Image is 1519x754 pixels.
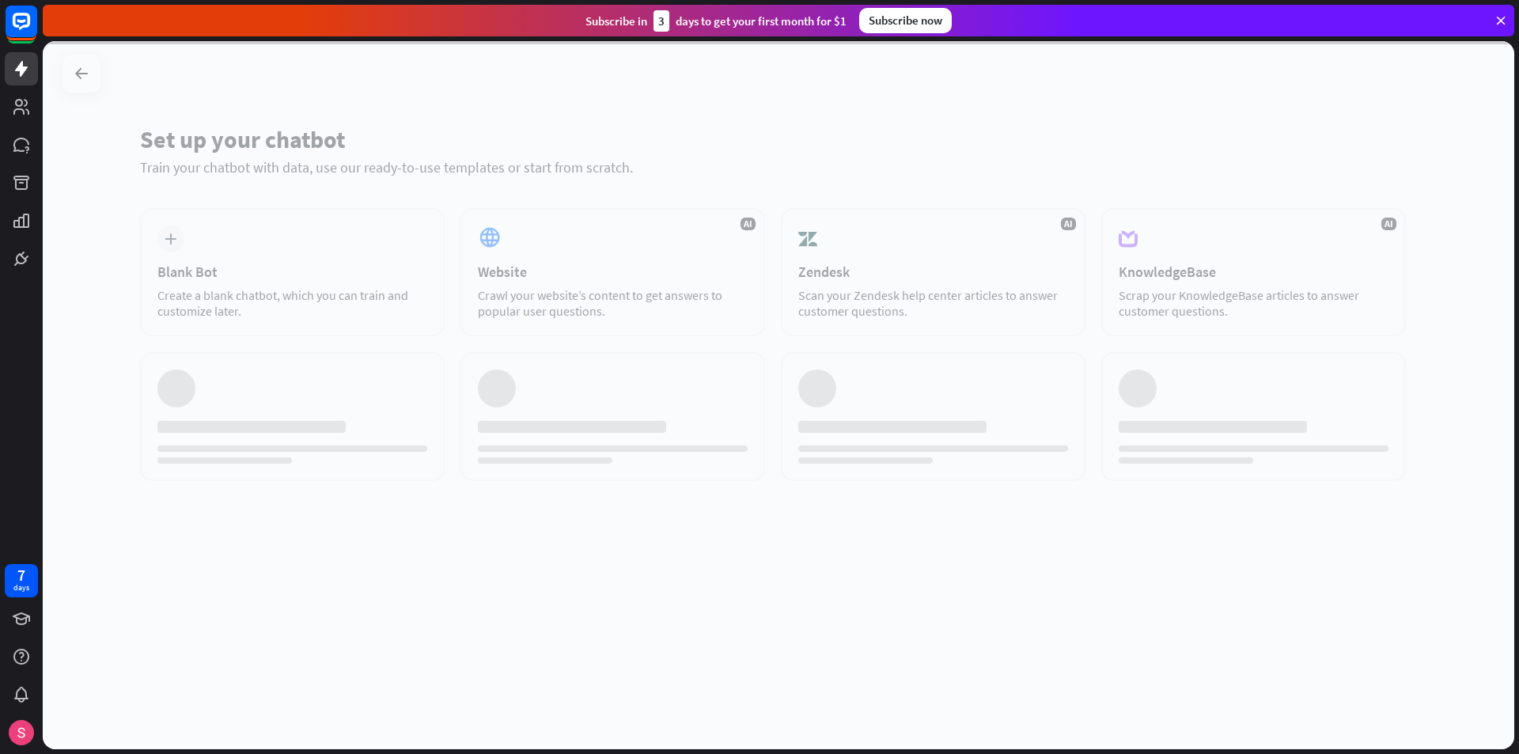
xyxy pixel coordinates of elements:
[17,568,25,582] div: 7
[653,10,669,32] div: 3
[5,564,38,597] a: 7 days
[585,10,847,32] div: Subscribe in days to get your first month for $1
[859,8,952,33] div: Subscribe now
[13,582,29,593] div: days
